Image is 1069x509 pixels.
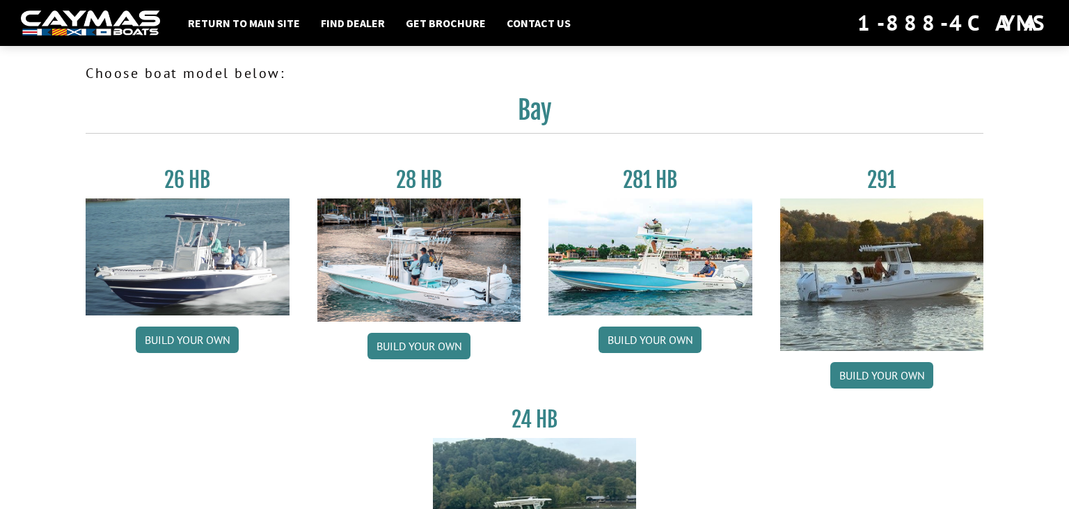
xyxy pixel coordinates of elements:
h3: 24 HB [433,407,637,432]
h3: 281 HB [548,167,752,193]
img: 26_new_photo_resized.jpg [86,198,290,315]
a: Build your own [367,333,470,359]
a: Contact Us [500,14,578,32]
a: Build your own [830,362,933,389]
img: 28_hb_thumbnail_for_caymas_connect.jpg [317,198,521,322]
p: Choose boat model below: [86,63,983,84]
h3: 28 HB [317,167,521,193]
div: 1-888-4CAYMAS [857,8,1048,38]
img: white-logo-c9c8dbefe5ff5ceceb0f0178aa75bf4bb51f6bca0971e226c86eb53dfe498488.png [21,10,160,36]
a: Return to main site [181,14,307,32]
h3: 291 [780,167,984,193]
h3: 26 HB [86,167,290,193]
a: Find Dealer [314,14,392,32]
a: Build your own [136,327,239,353]
a: Build your own [599,327,702,353]
img: 291_Thumbnail.jpg [780,198,984,351]
img: 28-hb-twin.jpg [548,198,752,315]
a: Get Brochure [399,14,493,32]
h2: Bay [86,95,983,134]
